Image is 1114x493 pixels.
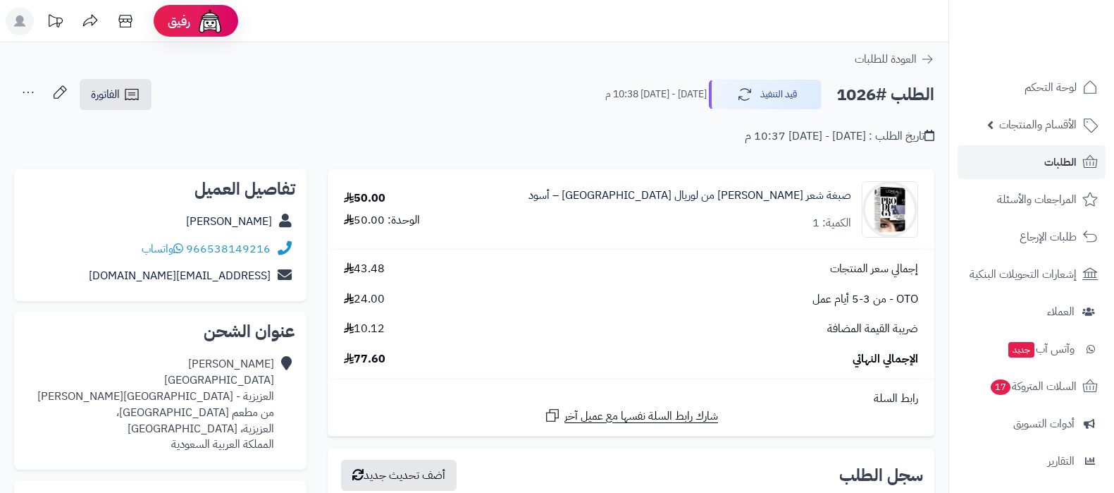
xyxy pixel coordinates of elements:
[853,351,918,367] span: الإجمالي النهائي
[344,351,385,367] span: 77.60
[958,145,1106,179] a: الطلبات
[344,321,385,337] span: 10.12
[830,261,918,277] span: إجمالي سعر المنتجات
[1025,78,1077,97] span: لوحة التحكم
[1018,39,1101,69] img: logo-2.png
[958,295,1106,329] a: العملاء
[958,332,1106,366] a: وآتس آبجديد
[186,241,271,257] a: 966538149216
[142,241,183,257] a: واتساب
[25,181,295,197] h2: تفاصيل العميل
[1020,227,1077,247] span: طلبات الإرجاع
[344,261,385,277] span: 43.48
[1047,302,1075,322] span: العملاء
[91,86,120,103] span: الفاتورة
[812,215,851,231] div: الكمية: 1
[958,444,1106,478] a: التقارير
[958,370,1106,403] a: السلات المتروكة17
[344,291,385,308] span: 24.00
[812,291,918,308] span: OTO - من 3-5 أيام عمل
[958,257,1106,291] a: إشعارات التحويلات البنكية
[1044,152,1077,172] span: الطلبات
[37,7,73,39] a: تحديثات المنصة
[997,190,1077,209] span: المراجعات والأسئلة
[958,407,1106,441] a: أدوات التسويق
[958,183,1106,217] a: المراجعات والأسئلة
[80,79,151,110] a: الفاتورة
[709,80,822,109] button: قيد التنفيذ
[564,408,718,425] span: شارك رابط السلة نفسها مع عميل آخر
[862,181,917,238] img: 1733124050-%D8%A7%D9%84%D8%AA%D9%82%D8%A7%D8%B711111111111111111111-90x90.PNG
[991,379,1010,395] span: 17
[333,391,929,407] div: رابط السلة
[344,212,420,229] div: الوحدة: 50.00
[196,7,224,35] img: ai-face.png
[89,267,271,284] a: [EMAIL_ADDRESS][DOMAIN_NAME]
[839,467,923,484] h3: سجل الطلب
[836,80,934,109] h2: الطلب #1026
[970,264,1077,284] span: إشعارات التحويلات البنكية
[25,323,295,340] h2: عنوان الشحن
[1013,414,1075,434] span: أدوات التسويق
[958,220,1106,254] a: طلبات الإرجاع
[827,321,918,337] span: ضريبة القيمة المضافة
[745,128,934,145] div: تاريخ الطلب : [DATE] - [DATE] 10:37 م
[344,190,385,207] div: 50.00
[958,71,1106,104] a: لوحة التحكم
[168,13,190,30] span: رفيق
[1007,339,1075,359] span: وآتس آب
[999,115,1077,135] span: الأقسام والمنتجات
[1048,451,1075,471] span: التقارير
[855,51,917,68] span: العودة للطلبات
[605,87,707,102] small: [DATE] - [DATE] 10:38 م
[989,377,1077,396] span: السلات المتروكة
[186,213,272,230] a: [PERSON_NAME]
[528,188,851,204] a: صبغة شعر [PERSON_NAME] من لوريال [GEOGRAPHIC_DATA] – أسود
[544,407,718,425] a: شارك رابط السلة نفسها مع عميل آخر
[341,460,457,491] button: أضف تحديث جديد
[855,51,934,68] a: العودة للطلبات
[1008,342,1034,358] span: جديد
[25,356,274,453] div: [PERSON_NAME] [GEOGRAPHIC_DATA] العزيزية - [GEOGRAPHIC_DATA][PERSON_NAME] من مطعم [GEOGRAPHIC_DAT...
